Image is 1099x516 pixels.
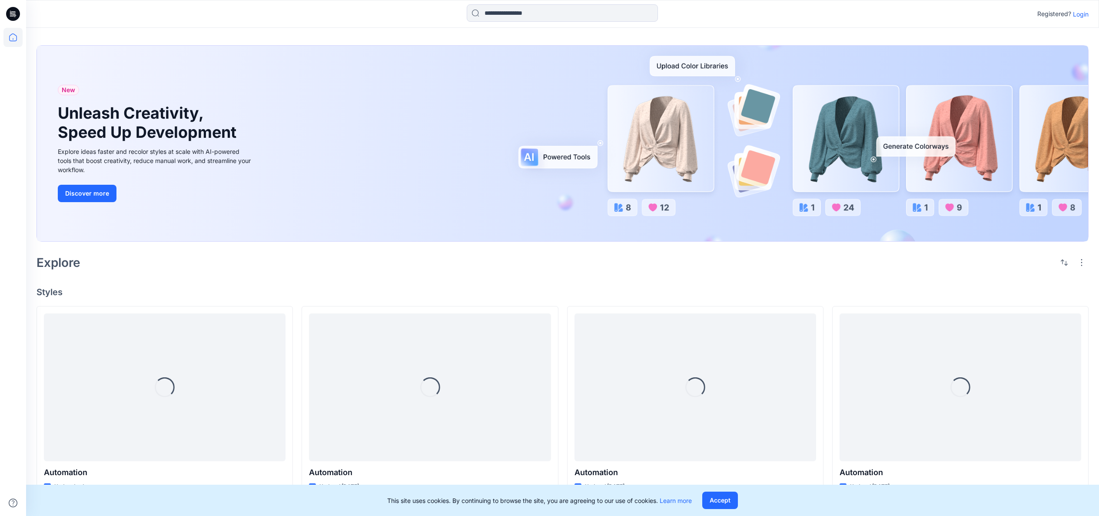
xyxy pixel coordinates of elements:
p: Login [1073,10,1089,19]
p: Updated [DATE] [585,482,624,491]
p: Registered? [1037,9,1071,19]
h1: Unleash Creativity, Speed Up Development [58,104,240,141]
p: Updated [DATE] [850,482,890,491]
h2: Explore [37,256,80,270]
p: Automation [574,466,816,479]
p: Automation [309,466,551,479]
p: This site uses cookies. By continuing to browse the site, you are agreeing to our use of cookies. [387,496,692,505]
button: Discover more [58,185,116,202]
p: Updated a day ago [54,482,101,491]
p: Automation [44,466,286,479]
div: Explore ideas faster and recolor styles at scale with AI-powered tools that boost creativity, red... [58,147,253,174]
span: New [62,85,75,95]
a: Learn more [660,497,692,504]
button: Accept [702,492,738,509]
p: Updated [DATE] [319,482,359,491]
p: Automation [840,466,1081,479]
a: Discover more [58,185,253,202]
h4: Styles [37,287,1089,297]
